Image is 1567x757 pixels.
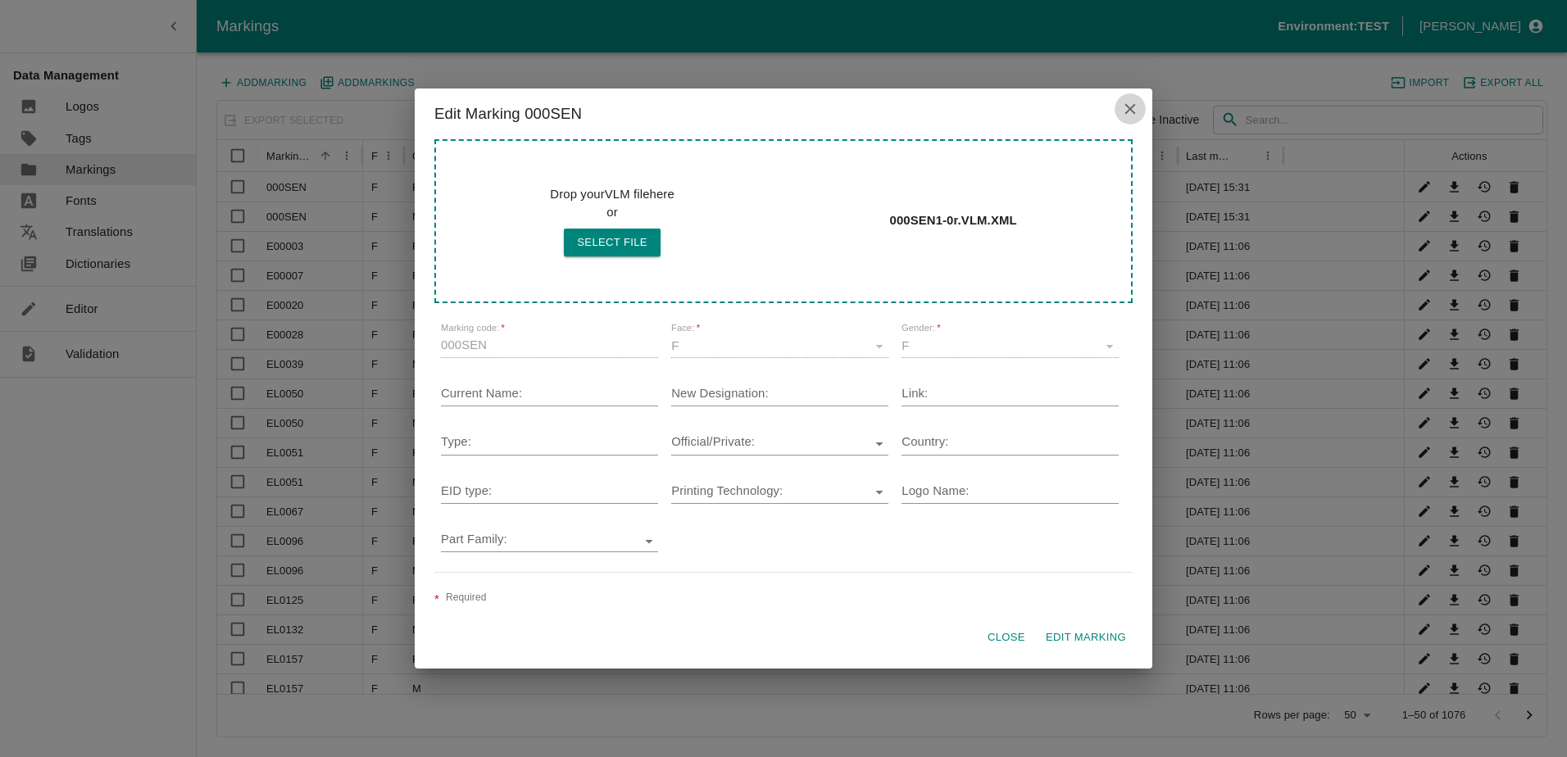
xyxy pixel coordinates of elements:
[564,229,661,257] button: Drop yourVLM filehereor000SEN1-0r.VLM.XML
[890,211,1017,229] p: 000SEN1-0r.VLM.XML
[415,88,1152,139] h2: Edit Marking 000SEN
[869,482,890,503] button: Open
[869,433,890,455] button: Open
[902,321,941,334] label: Gender:
[980,623,1033,652] button: Close
[441,321,505,334] label: Marking code:
[638,531,660,552] button: Open
[1039,623,1133,652] button: Edit Marking
[671,321,700,334] label: Face:
[550,185,674,203] p: Drop your VLM file here
[550,203,674,221] p: or
[446,590,487,606] p: Required
[1115,93,1146,125] button: close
